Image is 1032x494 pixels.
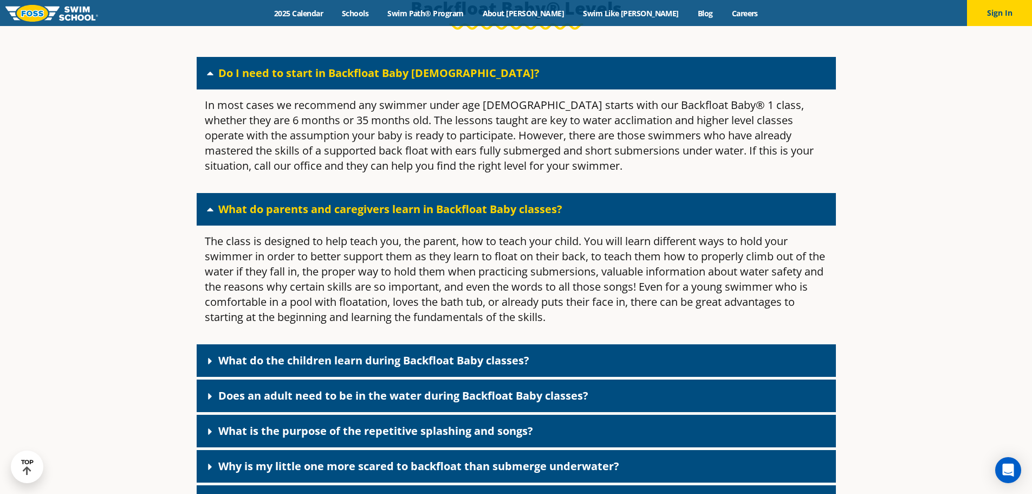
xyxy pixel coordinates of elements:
a: What do parents and caregivers learn in Backfloat Baby classes? [218,202,562,216]
div: Do I need to start in Backfloat Baby [DEMOGRAPHIC_DATA]? [197,57,836,89]
img: FOSS Swim School Logo [5,5,98,22]
div: What do parents and caregivers learn in Backfloat Baby classes? [197,226,836,342]
a: Schools [333,8,378,18]
div: Why is my little one more scared to backfloat than submerge underwater? [197,450,836,483]
a: About [PERSON_NAME] [473,8,574,18]
a: Careers [722,8,767,18]
a: What do the children learn during Backfloat Baby classes? [218,353,529,368]
a: Swim Path® Program [378,8,473,18]
div: Does an adult need to be in the water during Backfloat Baby classes? [197,380,836,412]
p: The class is designed to help teach you, the parent, how to teach your child. You will learn diff... [205,234,828,325]
a: Why is my little one more scared to backfloat than submerge underwater? [218,459,619,473]
div: TOP [21,459,34,476]
a: Does an adult need to be in the water during Backfloat Baby classes? [218,388,588,403]
a: Swim Like [PERSON_NAME] [574,8,689,18]
p: In most cases we recommend any swimmer under age [DEMOGRAPHIC_DATA] starts with our Backfloat Bab... [205,98,828,174]
div: Open Intercom Messenger [995,457,1021,483]
div: What do parents and caregivers learn in Backfloat Baby classes? [197,193,836,226]
div: What do the children learn during Backfloat Baby classes? [197,344,836,377]
div: Do I need to start in Backfloat Baby [DEMOGRAPHIC_DATA]? [197,89,836,190]
a: Blog [688,8,722,18]
a: 2025 Calendar [265,8,333,18]
div: What is the purpose of the repetitive splashing and songs? [197,415,836,447]
a: What is the purpose of the repetitive splashing and songs? [218,424,533,438]
a: Do I need to start in Backfloat Baby [DEMOGRAPHIC_DATA]? [218,66,540,80]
